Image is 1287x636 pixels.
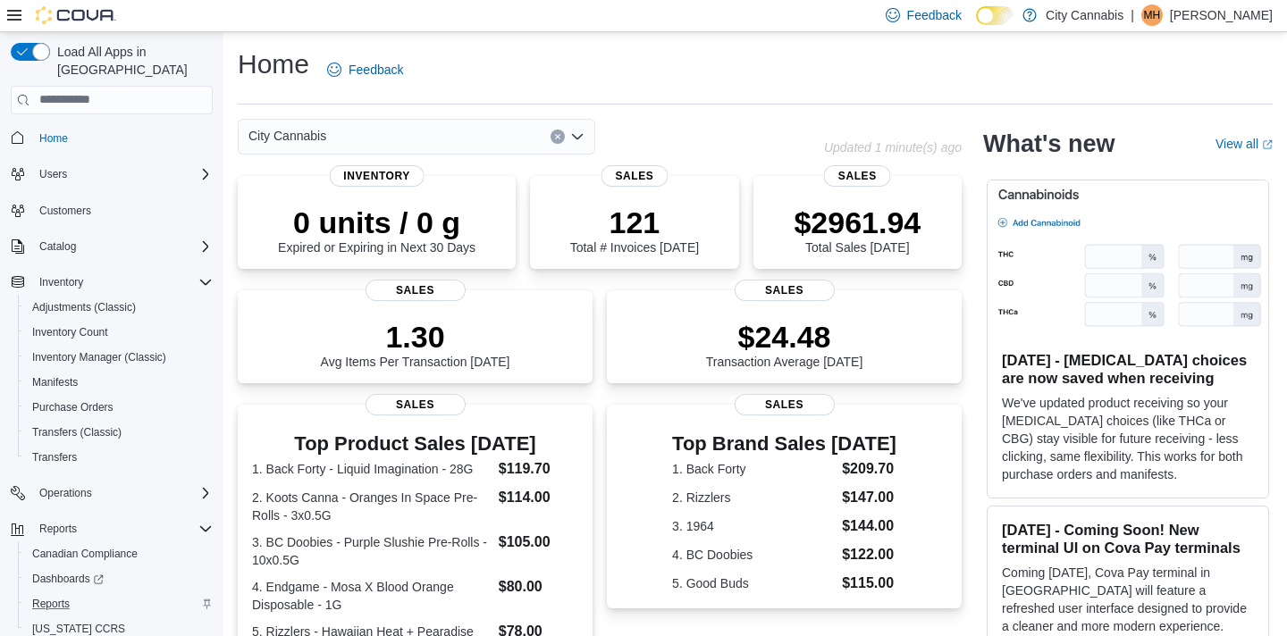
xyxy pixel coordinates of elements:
[4,162,220,187] button: Users
[39,275,83,289] span: Inventory
[706,319,863,369] div: Transaction Average [DATE]
[976,25,977,26] span: Dark Mode
[18,591,220,616] button: Reports
[18,420,220,445] button: Transfers (Classic)
[32,547,138,561] span: Canadian Compliance
[672,489,835,506] dt: 2. Rizzlers
[4,270,220,295] button: Inventory
[32,199,213,222] span: Customers
[18,445,220,470] button: Transfers
[366,280,466,301] span: Sales
[32,127,213,149] span: Home
[1170,4,1273,26] p: [PERSON_NAME]
[252,578,492,614] dt: 4. Endgame - Mosa X Blood Orange Disposable - 1G
[672,517,835,535] dt: 3. 1964
[39,167,67,181] span: Users
[252,460,492,478] dt: 1. Back Forty - Liquid Imagination - 28G
[794,205,921,240] p: $2961.94
[32,518,213,540] span: Reports
[570,130,585,144] button: Open list of options
[18,541,220,566] button: Canadian Compliance
[842,544,896,565] dd: $122.00
[32,200,98,222] a: Customers
[4,125,220,151] button: Home
[32,622,125,636] span: [US_STATE] CCRS
[672,574,835,592] dt: 5. Good Buds
[1131,4,1134,26] p: |
[32,482,213,504] span: Operations
[32,163,213,185] span: Users
[39,239,76,254] span: Catalog
[18,320,220,345] button: Inventory Count
[25,593,213,615] span: Reports
[499,531,578,553] dd: $105.00
[25,372,85,393] a: Manifests
[252,433,578,455] h3: Top Product Sales [DATE]
[551,130,565,144] button: Clear input
[252,533,492,569] dt: 3. BC Doobies - Purple Slushie Pre-Rolls - 10x0.5G
[39,204,91,218] span: Customers
[672,433,896,455] h3: Top Brand Sales [DATE]
[238,46,309,82] h1: Home
[252,489,492,524] dt: 2. Koots Canna - Oranges In Space Pre-Rolls - 3x0.5G
[1141,4,1163,26] div: Michael Holmstrom
[25,447,84,468] a: Transfers
[321,319,510,355] p: 1.30
[570,205,699,240] p: 121
[25,593,77,615] a: Reports
[25,568,111,590] a: Dashboards
[32,425,122,439] span: Transfers (Classic)
[32,163,74,185] button: Users
[18,295,220,320] button: Adjustments (Classic)
[25,297,143,318] a: Adjustments (Classic)
[25,347,213,368] span: Inventory Manager (Classic)
[32,325,108,339] span: Inventory Count
[18,370,220,395] button: Manifests
[39,486,92,500] span: Operations
[18,395,220,420] button: Purchase Orders
[570,205,699,255] div: Total # Invoices [DATE]
[499,487,578,508] dd: $114.00
[18,566,220,591] a: Dashboards
[976,6,1014,25] input: Dark Mode
[4,197,220,223] button: Customers
[32,350,166,364] span: Inventory Manager (Classic)
[4,516,220,541] button: Reports
[824,140,962,155] p: Updated 1 minute(s) ago
[25,422,129,443] a: Transfers (Classic)
[32,400,114,414] span: Purchase Orders
[32,272,90,293] button: Inventory
[248,125,326,146] span: City Cannabis
[278,205,475,240] p: 0 units / 0 g
[842,487,896,508] dd: $147.00
[32,300,136,314] span: Adjustments (Classic)
[4,481,220,506] button: Operations
[25,347,173,368] a: Inventory Manager (Classic)
[499,458,578,480] dd: $119.70
[1002,394,1254,483] p: We've updated product receiving so your [MEDICAL_DATA] choices (like THCa or CBG) stay visible fo...
[672,460,835,478] dt: 1. Back Forty
[1144,4,1161,26] span: MH
[499,576,578,598] dd: $80.00
[32,572,104,586] span: Dashboards
[1002,351,1254,387] h3: [DATE] - [MEDICAL_DATA] choices are now saved when receiving
[25,397,213,418] span: Purchase Orders
[25,543,213,565] span: Canadian Compliance
[32,597,70,611] span: Reports
[25,372,213,393] span: Manifests
[366,394,466,415] span: Sales
[735,394,835,415] span: Sales
[25,447,213,468] span: Transfers
[1215,137,1273,151] a: View allExternal link
[1002,521,1254,556] h3: [DATE] - Coming Soon! New terminal UI on Cova Pay terminals
[824,165,891,187] span: Sales
[706,319,863,355] p: $24.48
[907,6,962,24] span: Feedback
[842,515,896,537] dd: $144.00
[32,482,99,504] button: Operations
[25,422,213,443] span: Transfers (Classic)
[32,272,213,293] span: Inventory
[320,52,410,88] a: Feedback
[25,322,115,343] a: Inventory Count
[32,375,78,389] span: Manifests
